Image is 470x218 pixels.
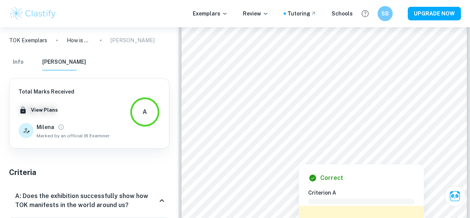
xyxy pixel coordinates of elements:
h6: Total Marks Received [18,88,110,96]
h6: SB [381,9,390,18]
button: SB [378,6,393,21]
h6: Correct [320,173,343,183]
a: Schools [332,9,353,18]
p: Exemplars [193,9,228,18]
h6: Criterion A [308,189,421,197]
div: A: Does the exhibition successfully show how TOK manifests in the world around us? [9,184,169,217]
span: Marked by an official IB Examiner [37,132,110,139]
h6: A: Does the exhibition successfully show how TOK manifests in the world around us? [15,192,157,210]
button: UPGRADE NOW [408,7,461,20]
p: How is current knowledge shaped by its historical development? [67,36,91,45]
div: A [143,107,147,117]
p: [PERSON_NAME] [111,36,155,45]
button: [PERSON_NAME] [42,54,86,71]
p: Review [243,9,269,18]
a: TOK Exemplars [9,36,47,45]
button: Ask Clai [444,186,465,207]
img: Clastify logo [9,6,57,21]
button: Info [9,54,27,71]
h6: Milena [37,123,54,131]
button: View Plans [29,104,60,116]
button: Help and Feedback [359,7,372,20]
h5: Criteria [9,167,169,178]
button: View full profile [56,122,66,132]
a: Tutoring [287,9,316,18]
